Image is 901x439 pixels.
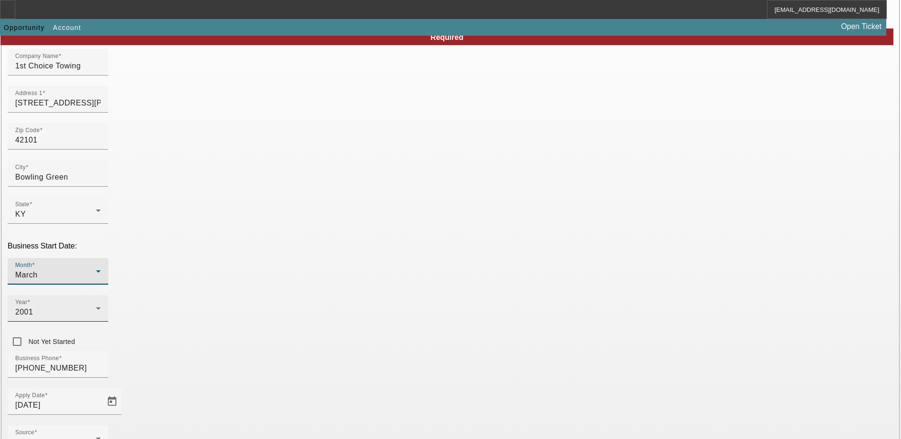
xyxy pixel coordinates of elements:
button: Open calendar [103,392,122,411]
mat-label: Source [15,429,34,436]
mat-label: Business Phone [15,355,59,362]
span: KY [15,210,26,218]
span: Account [53,24,81,31]
mat-label: Company Name [15,53,58,59]
mat-label: Year [15,299,28,305]
p: Business Start Date: [8,242,893,250]
span: Opportunity [4,24,45,31]
span: 2001 [15,308,33,316]
mat-label: City [15,164,26,171]
span: March [15,271,38,279]
mat-label: State [15,201,29,208]
mat-label: Address 1 [15,90,42,96]
mat-label: Zip Code [15,127,40,134]
span: Required [430,33,463,41]
a: Open Ticket [837,19,885,35]
mat-label: Apply Date [15,392,45,399]
button: Account [51,19,84,36]
mat-label: Month [15,262,32,268]
label: Not Yet Started [27,337,75,346]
